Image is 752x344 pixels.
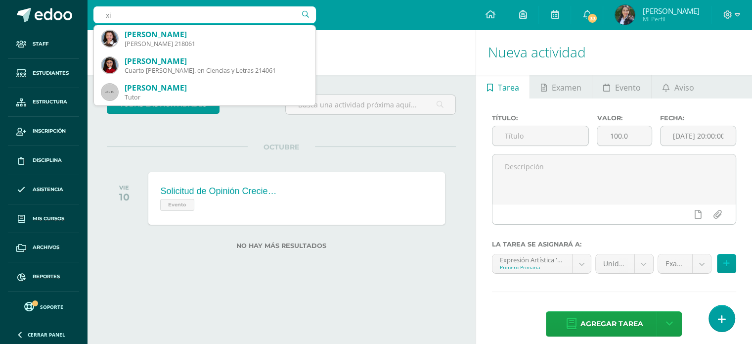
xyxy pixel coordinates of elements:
[661,126,736,146] input: Fecha de entrega
[492,114,589,122] label: Título:
[8,204,79,234] a: Mis cursos
[500,264,565,271] div: Primero Primaria
[498,76,519,99] span: Tarea
[119,191,130,203] div: 10
[8,233,79,262] a: Archivos
[674,76,694,99] span: Aviso
[125,29,308,40] div: [PERSON_NAME]
[476,75,530,98] a: Tarea
[33,40,48,48] span: Staff
[8,59,79,88] a: Estudiantes
[8,146,79,175] a: Disciplina
[125,66,308,75] div: Cuarto [PERSON_NAME]. en Ciencias y Letras 214061
[615,76,641,99] span: Evento
[603,254,627,273] span: Unidad 4
[160,186,279,197] div: Solicitud de Opinión Creciendo en Familia
[8,88,79,117] a: Estructura
[652,75,705,98] a: Aviso
[119,184,130,191] div: VIE
[8,30,79,59] a: Staff
[33,215,64,223] span: Mis cursos
[642,15,699,23] span: Mi Perfil
[492,241,736,248] label: La tarea se asignará a:
[592,75,651,98] a: Evento
[8,117,79,146] a: Inscripción
[660,114,736,122] label: Fecha:
[102,31,118,47] img: 1553760db15f49076b00f430c73adbb0.png
[33,186,63,194] span: Asistencia
[125,93,308,101] div: Tutor
[8,262,79,292] a: Reportes
[40,303,63,310] span: Soporte
[488,30,740,75] h1: Nueva actividad
[93,6,316,23] input: Busca un usuario...
[107,242,456,249] label: No hay más resultados
[160,199,194,211] span: Evento
[12,299,75,313] a: Soporte
[33,273,60,281] span: Reportes
[33,98,67,106] span: Estructura
[530,75,592,98] a: Examen
[248,143,315,151] span: OCTUBRE
[597,114,652,122] label: Valor:
[102,57,118,73] img: 44197c4dd5d9dc78eeda257b923d9295.png
[33,69,69,77] span: Estudiantes
[125,56,308,66] div: [PERSON_NAME]
[102,84,118,100] img: 45x45
[658,254,711,273] a: Examen (30.0%)
[28,331,65,338] span: Cerrar panel
[587,13,598,24] span: 33
[492,254,591,273] a: Expresión Artística 'compound--Expresión Artística'Primero Primaria
[286,95,455,114] input: Busca una actividad próxima aquí...
[125,40,308,48] div: [PERSON_NAME] 218061
[642,6,699,16] span: [PERSON_NAME]
[33,127,66,135] span: Inscripción
[552,76,581,99] span: Examen
[596,254,653,273] a: Unidad 4
[33,156,62,164] span: Disciplina
[8,175,79,204] a: Asistencia
[492,126,589,146] input: Título
[665,254,685,273] span: Examen (30.0%)
[615,5,635,25] img: a691fb3229d55866dc4a4c80c723f905.png
[597,126,652,146] input: Puntos máximos
[33,244,59,251] span: Archivos
[125,83,308,93] div: [PERSON_NAME]
[580,312,643,336] span: Agregar tarea
[500,254,565,264] div: Expresión Artística 'compound--Expresión Artística'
